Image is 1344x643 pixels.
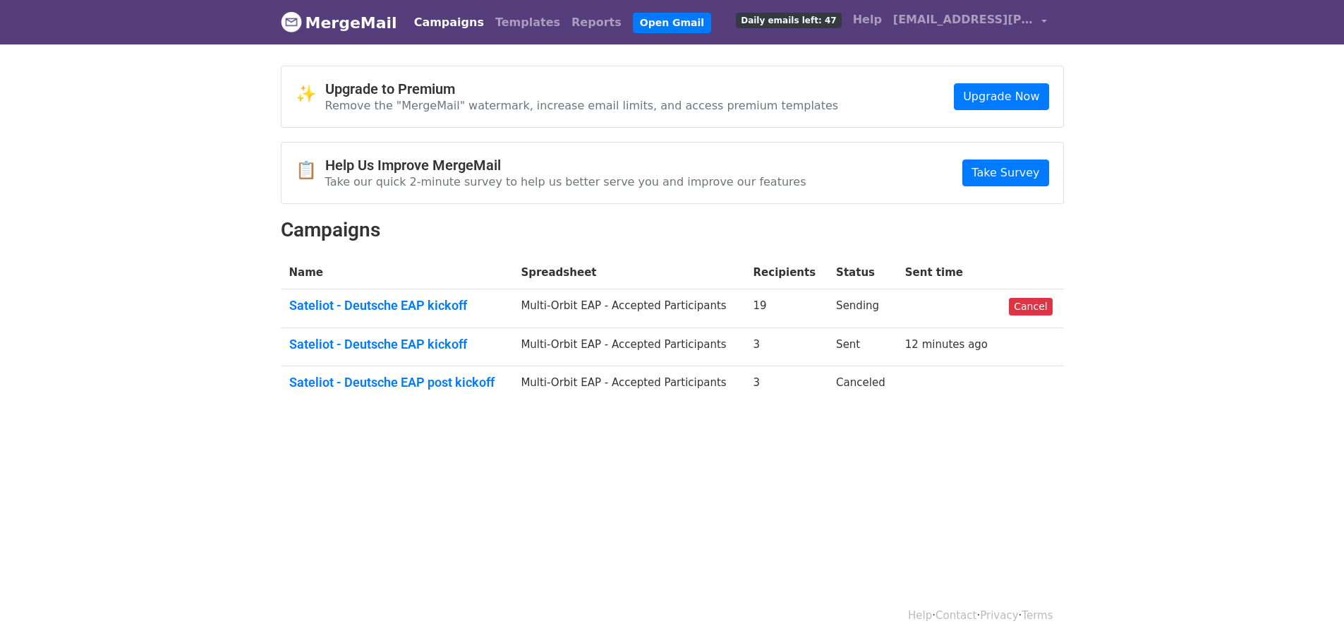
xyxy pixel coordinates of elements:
th: Name [281,256,513,289]
td: 3 [745,327,828,366]
td: Canceled [828,366,897,404]
th: Sent time [897,256,1000,289]
a: MergeMail [281,8,397,37]
a: [EMAIL_ADDRESS][PERSON_NAME][DOMAIN_NAME] [888,6,1053,39]
a: Cancel [1009,298,1052,316]
td: 19 [745,289,828,328]
span: Daily emails left: 47 [736,13,841,28]
th: Recipients [745,256,828,289]
a: Upgrade Now [954,83,1048,110]
td: Sent [828,327,897,366]
a: Templates [490,8,566,37]
a: 12 minutes ago [905,338,988,351]
td: Multi-Orbit EAP - Accepted Participants [512,289,744,328]
a: Daily emails left: 47 [730,6,847,34]
a: Privacy [980,609,1018,622]
a: Help [847,6,888,34]
span: [EMAIL_ADDRESS][PERSON_NAME][DOMAIN_NAME] [893,11,1034,28]
a: Contact [936,609,976,622]
h4: Upgrade to Premium [325,80,839,97]
a: Sateliot - Deutsche EAP kickoff [289,298,504,313]
img: MergeMail logo [281,11,302,32]
a: Reports [566,8,627,37]
td: Multi-Orbit EAP - Accepted Participants [512,366,744,404]
th: Spreadsheet [512,256,744,289]
td: Multi-Orbit EAP - Accepted Participants [512,327,744,366]
td: 3 [745,366,828,404]
a: Open Gmail [633,13,711,33]
p: Remove the "MergeMail" watermark, increase email limits, and access premium templates [325,98,839,113]
h4: Help Us Improve MergeMail [325,157,806,174]
a: Take Survey [962,160,1048,186]
a: Sateliot - Deutsche EAP post kickoff [289,375,504,390]
th: Status [828,256,897,289]
a: Help [908,609,932,622]
td: Sending [828,289,897,328]
p: Take our quick 2-minute survey to help us better serve you and improve our features [325,174,806,189]
a: Terms [1022,609,1053,622]
span: ✨ [296,84,325,104]
a: Sateliot - Deutsche EAP kickoff [289,337,504,352]
a: Campaigns [408,8,490,37]
h2: Campaigns [281,218,1064,242]
span: 📋 [296,160,325,181]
